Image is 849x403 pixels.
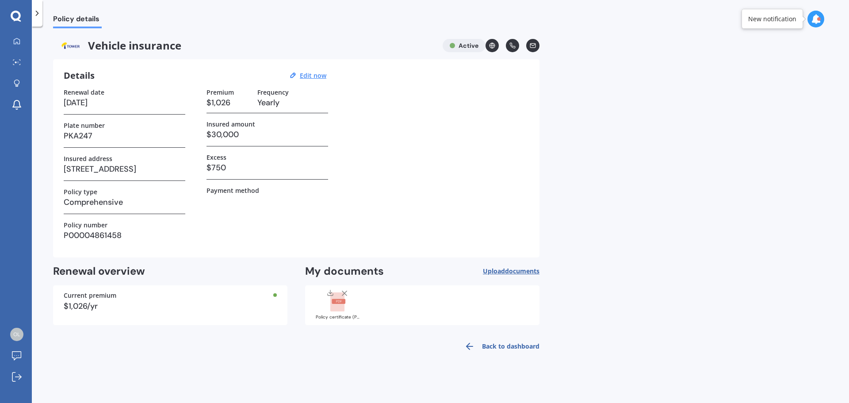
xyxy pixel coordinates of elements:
[207,128,328,141] h3: $30,000
[64,88,104,96] label: Renewal date
[300,71,326,80] u: Edit now
[64,96,185,109] h3: [DATE]
[483,265,539,278] button: Uploaddocuments
[207,187,259,194] label: Payment method
[64,162,185,176] h3: [STREET_ADDRESS]
[257,96,328,109] h3: Yearly
[64,188,97,196] label: Policy type
[748,15,796,23] div: New notification
[64,155,112,162] label: Insured address
[483,268,539,275] span: Upload
[297,72,329,80] button: Edit now
[64,196,185,209] h3: Comprehensive
[459,336,539,357] a: Back to dashboard
[64,302,277,310] div: $1,026/yr
[257,88,289,96] label: Frequency
[305,265,384,278] h2: My documents
[207,88,234,96] label: Premium
[207,96,250,109] h3: $1,026
[207,161,328,174] h3: $750
[64,70,95,81] h3: Details
[64,129,185,142] h3: PKA247
[64,292,277,299] div: Current premium
[53,39,436,52] span: Vehicle insurance
[207,120,255,128] label: Insured amount
[316,315,360,319] div: Policy certificate (P00004861458).pdf
[64,221,107,229] label: Policy number
[64,229,185,242] h3: P00004861458
[53,265,287,278] h2: Renewal overview
[10,328,23,341] img: cca028d3fc7cb5df436d70e1115c4599
[505,267,539,275] span: documents
[53,39,88,52] img: Tower.webp
[64,122,105,129] label: Plate number
[53,15,102,27] span: Policy details
[207,154,226,161] label: Excess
